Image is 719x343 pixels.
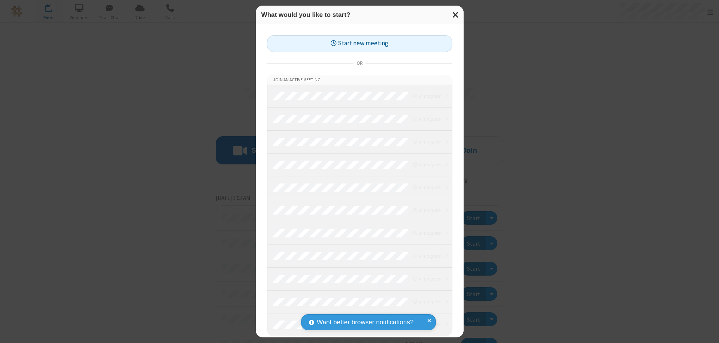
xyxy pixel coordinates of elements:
em: in progress [413,138,440,145]
em: in progress [413,207,440,214]
li: Join an active meeting [267,75,452,85]
button: Start new meeting [267,35,452,52]
em: in progress [413,115,440,122]
em: in progress [413,230,440,237]
h3: What would you like to start? [261,11,458,18]
em: in progress [413,92,440,100]
em: in progress [413,275,440,282]
span: Want better browser notifications? [317,318,413,327]
em: in progress [413,184,440,191]
button: Close modal [448,6,464,24]
em: in progress [413,252,440,259]
span: or [354,58,365,69]
em: in progress [413,298,440,305]
em: in progress [413,161,440,168]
